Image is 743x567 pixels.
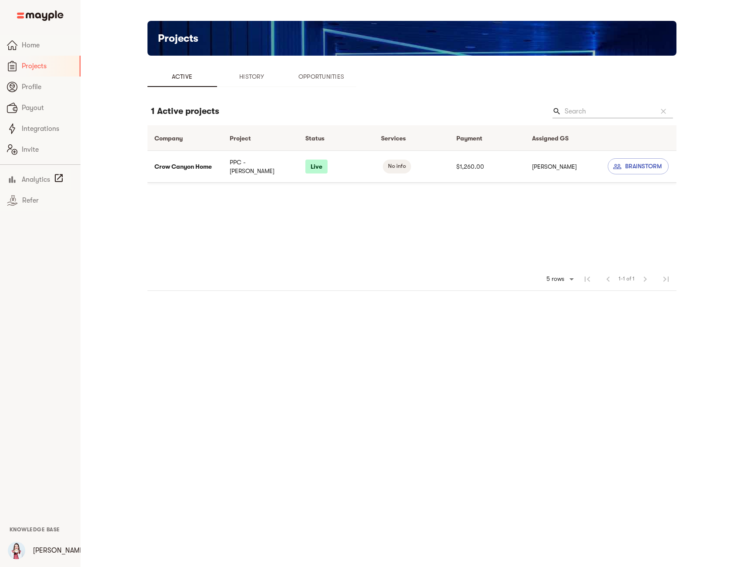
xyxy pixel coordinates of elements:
span: Profile [22,82,74,92]
span: Knowledge Base [10,527,60,533]
span: Invite [22,144,74,155]
span: Services [381,133,417,143]
div: Services [381,133,406,143]
span: Status [305,133,336,143]
div: Payment [456,133,482,143]
span: Previous Page [598,269,619,290]
div: Project [230,133,251,143]
span: Integrations [22,123,74,134]
a: Knowledge Base [10,526,60,533]
div: Assigned GS [532,133,569,143]
span: Home [22,40,74,50]
span: Projects [22,61,73,71]
span: First Page [577,269,598,290]
td: Crow Canyon Home [147,150,223,182]
button: Brainstorm [608,158,669,174]
img: Main logo [17,10,64,21]
h6: 1 Active projects [151,104,219,118]
span: History [222,71,281,82]
p: Live [305,160,328,173]
span: Analytics [22,174,50,185]
p: [PERSON_NAME] [33,545,86,556]
img: W8OaW13QDGoNSjznvWPO [8,542,25,559]
span: 1-1 of 1 [619,275,635,283]
span: Active [153,71,212,82]
input: Search [565,104,650,118]
span: Next Page [635,269,656,290]
div: Company [154,133,183,143]
div: 5 rows [544,275,566,283]
span: Company [154,133,194,143]
button: User Menu [3,537,30,564]
span: Project [230,133,262,143]
span: Search [552,107,561,116]
h5: Projects [158,31,198,45]
span: Brainstorm [615,161,662,172]
span: Payment [456,133,494,143]
td: $1,260.00 [449,150,525,182]
iframe: Chat Widget [586,466,743,567]
span: Last Page [656,269,676,290]
span: Opportunities [292,71,351,82]
td: [PERSON_NAME] [525,150,601,182]
span: Payout [22,103,74,113]
span: Refer [22,195,74,206]
td: PPC - [PERSON_NAME] [223,150,298,182]
span: No info [383,162,411,170]
div: Status [305,133,325,143]
div: 5 rows [541,273,577,286]
span: Assigned GS [532,133,580,143]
